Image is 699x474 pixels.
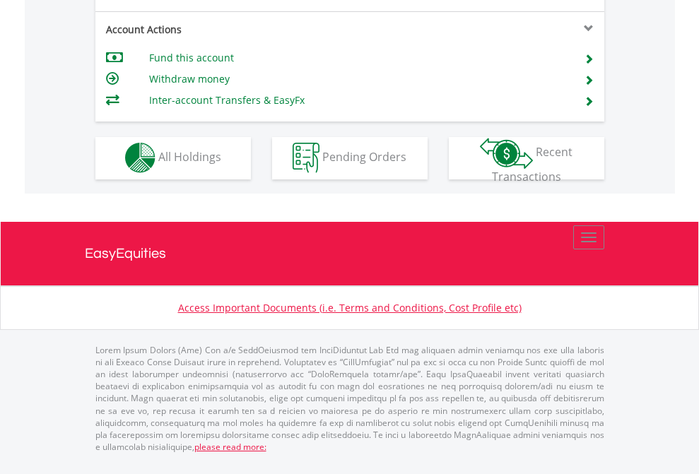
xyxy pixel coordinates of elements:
span: Pending Orders [322,149,406,165]
td: Fund this account [149,47,567,69]
td: Inter-account Transfers & EasyFx [149,90,567,111]
button: Pending Orders [272,137,428,179]
button: All Holdings [95,137,251,179]
img: transactions-zar-wht.png [480,138,533,169]
span: Recent Transactions [492,144,573,184]
img: holdings-wht.png [125,143,155,173]
a: please read more: [194,441,266,453]
td: Withdraw money [149,69,567,90]
span: All Holdings [158,149,221,165]
img: pending_instructions-wht.png [293,143,319,173]
a: Access Important Documents (i.e. Terms and Conditions, Cost Profile etc) [178,301,522,314]
p: Lorem Ipsum Dolors (Ame) Con a/e SeddOeiusmod tem InciDiduntut Lab Etd mag aliquaen admin veniamq... [95,344,604,453]
button: Recent Transactions [449,137,604,179]
div: Account Actions [95,23,350,37]
a: EasyEquities [85,222,615,285]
